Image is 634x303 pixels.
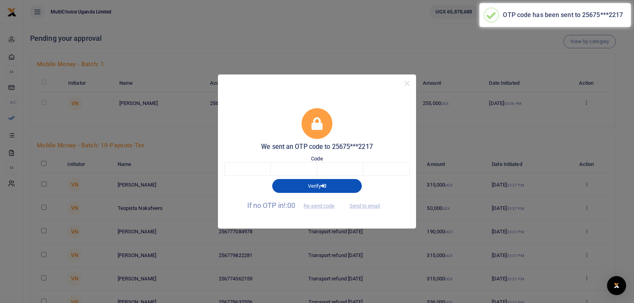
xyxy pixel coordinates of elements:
[247,201,342,210] span: If no OTP in
[401,78,413,89] button: Close
[284,201,295,210] span: !:00
[224,143,410,151] h5: We sent an OTP code to 25675***2217
[272,179,362,192] button: Verify
[311,155,323,163] label: Code
[607,276,626,295] div: Open Intercom Messenger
